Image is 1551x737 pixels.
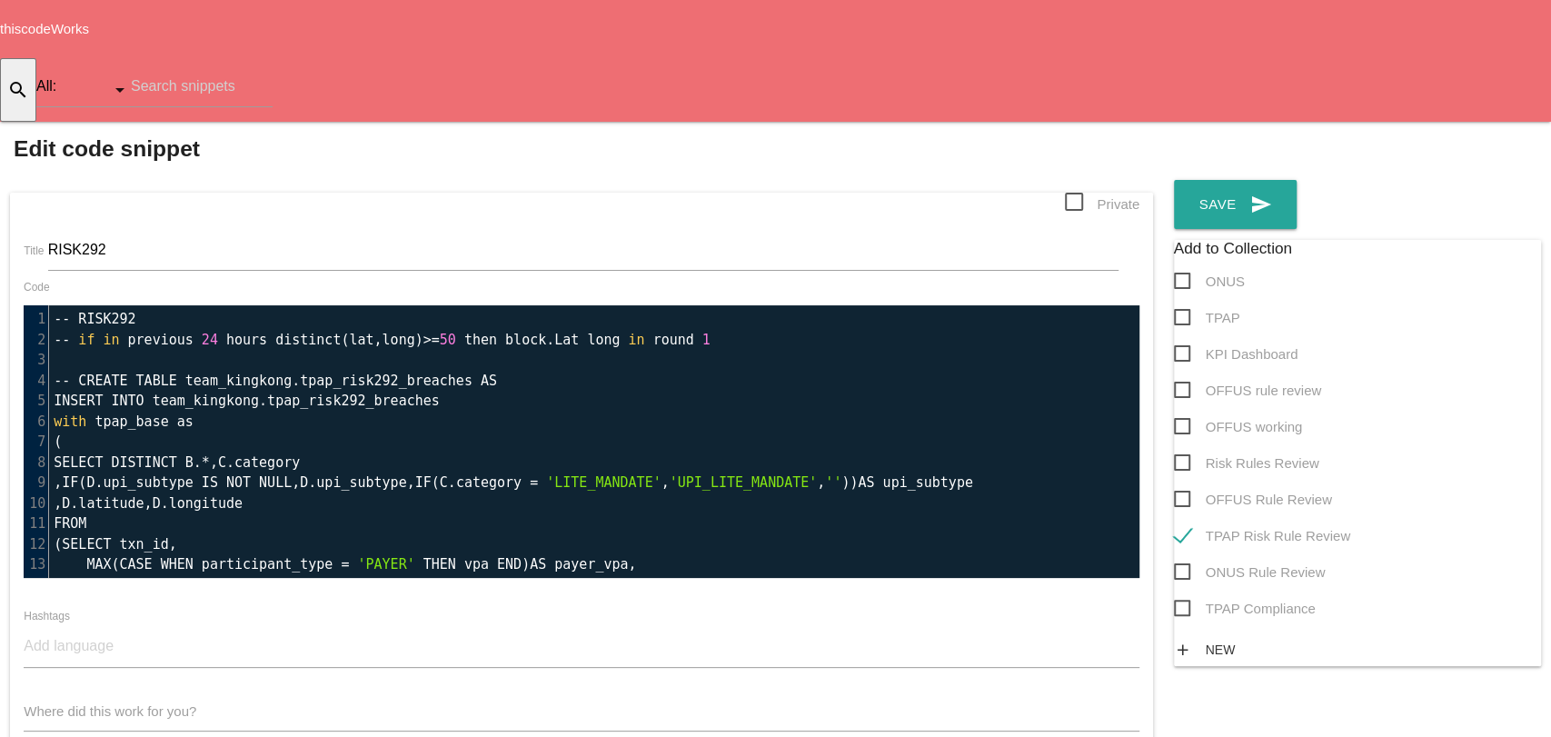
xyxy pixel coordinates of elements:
[1249,180,1271,229] i: send
[54,332,70,348] span: --
[78,311,135,327] span: RISK292
[554,556,628,573] span: payer_vpa
[78,373,127,389] span: CREATE
[103,474,193,491] span: upi_subtype
[54,454,103,471] span: SELECT
[1174,343,1298,365] span: KPI Dashboard
[185,454,194,471] span: B
[825,474,841,491] span: ''
[24,534,48,555] div: 12
[131,65,273,107] input: Search snippets
[54,474,973,491] span: , ( . , . , ( . , , ))
[111,454,176,471] span: DISTINCT
[24,626,133,667] input: Add language
[24,554,48,575] div: 13
[54,577,636,593] span: ( ) ,
[505,332,546,348] span: block
[202,556,333,573] span: participant_type
[120,536,169,553] span: txn_id
[1487,122,1509,180] i: person
[1174,488,1332,511] span: OFFUS Rule Review
[1174,306,1240,329] span: TPAP
[54,515,86,532] span: FROM
[530,556,546,573] span: AS
[670,474,818,491] span: 'UPI_LITE_MANDATE'
[78,332,94,348] span: if
[587,332,620,348] span: long
[1174,379,1322,402] span: OFFUS rule review
[24,453,48,473] div: 8
[464,332,497,348] span: then
[14,136,200,161] b: Edit code snippet
[62,474,78,491] span: IF
[24,432,48,453] div: 7
[275,332,341,348] span: distinct
[226,332,267,348] span: hours
[153,393,259,409] span: team_kingkong
[226,474,251,491] span: NOT
[218,454,226,471] span: C
[1174,597,1316,620] span: TPAP Compliance
[24,391,48,412] div: 5
[161,577,194,593] span: WHEN
[530,474,538,491] span: =
[24,279,50,295] label: Code
[24,513,48,534] div: 11
[628,332,644,348] span: in
[24,702,196,722] label: Where did this work for you?
[300,373,472,389] span: tpap_risk292_breaches
[54,332,711,348] span: ( , ) .
[300,474,308,491] span: D
[136,373,177,389] span: TABLE
[1509,122,1524,180] i: arrow_drop_down
[120,556,153,573] span: CASE
[1174,633,1192,666] i: add
[24,309,48,330] div: 1
[267,393,440,409] span: tpap_risk292_breaches
[54,454,300,471] span: . , .
[86,577,111,593] span: MAX
[383,332,415,348] span: long
[497,577,522,593] span: END
[24,412,48,433] div: 6
[464,556,489,573] span: vpa
[1425,122,1447,180] i: add
[554,577,628,593] span: payee_vpa
[24,575,48,596] div: 14
[234,454,300,471] span: category
[202,474,218,491] span: IS
[24,330,48,351] div: 2
[1065,193,1139,215] span: Private
[481,373,497,389] span: AS
[1174,524,1351,547] span: TPAP Risk Rule Review
[54,433,62,450] span: (
[530,577,546,593] span: AS
[546,474,661,491] span: 'LITE_MANDATE'
[24,350,48,371] div: 3
[86,556,111,573] span: MAX
[54,373,70,389] span: --
[1174,270,1245,293] span: ONUS
[54,495,243,512] span: , . , .
[54,373,497,389] span: .
[423,556,456,573] span: THEN
[161,556,194,573] span: WHEN
[440,332,456,348] span: 50
[357,577,414,593] span: 'PAYEE'
[120,577,153,593] span: CASE
[259,474,292,491] span: NULL
[415,474,432,491] span: IF
[86,474,94,491] span: D
[24,244,44,257] label: Title
[169,495,243,512] span: longitude
[153,495,161,512] span: D
[202,577,333,593] span: participant_type
[24,371,48,392] div: 4
[1174,633,1245,666] a: addNew
[316,474,406,491] span: upi_subtype
[1174,415,1303,438] span: OFFUS working
[1174,240,1541,257] h6: Add to Collection
[341,577,349,593] span: =
[1362,122,1384,180] i: explore
[54,556,636,573] span: ( ) ,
